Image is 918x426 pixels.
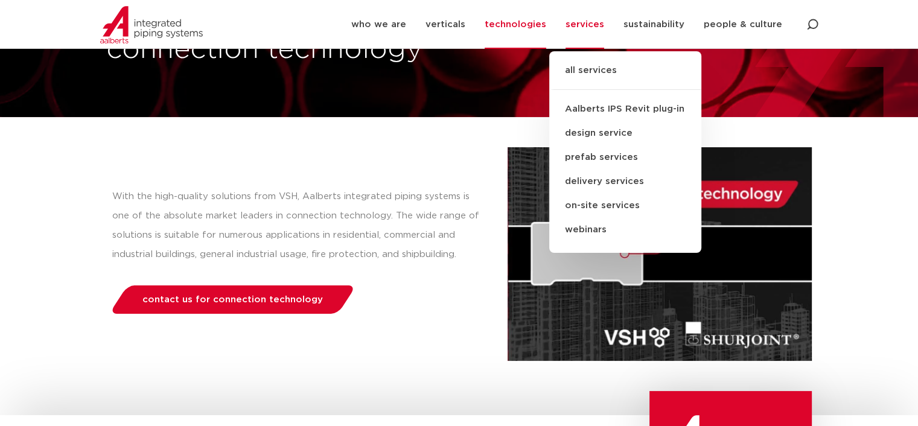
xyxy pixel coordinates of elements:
[549,145,701,170] a: prefab services
[549,121,701,145] a: design service
[109,285,356,314] a: contact us for connection technology
[549,51,701,253] ul: services
[106,31,453,69] h1: connection technology
[549,170,701,194] a: delivery services
[112,187,483,264] p: With the high-quality solutions from VSH, Aalberts integrated piping systems is one of the absolu...
[549,194,701,218] a: on-site services
[142,295,323,304] span: contact us for connection technology
[549,218,701,242] a: webinars
[549,63,701,90] a: all services
[549,97,701,121] a: Aalberts IPS Revit plug-in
